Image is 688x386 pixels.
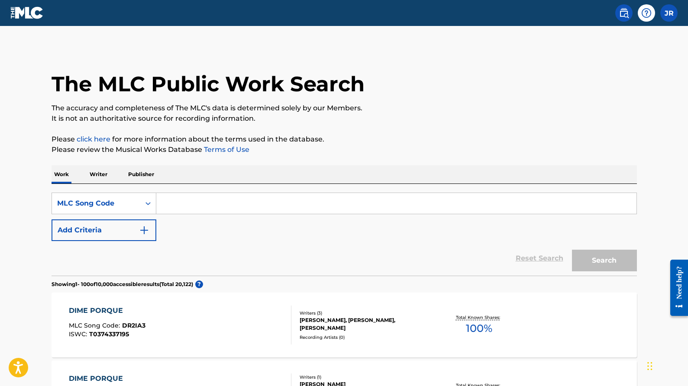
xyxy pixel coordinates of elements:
[69,330,89,338] span: ISWC :
[456,314,502,321] p: Total Known Shares:
[645,344,688,386] iframe: Chat Widget
[647,353,652,379] div: Drag
[638,4,655,22] div: Help
[52,293,637,357] a: DIME PORQUEMLC Song Code:DR2IA3ISWC:T0374337195Writers (3)[PERSON_NAME], [PERSON_NAME], [PERSON_N...
[69,306,145,316] div: DIME PORQUE
[52,280,193,288] p: Showing 1 - 100 of 10,000 accessible results (Total 20,122 )
[69,322,122,329] span: MLC Song Code :
[52,113,637,124] p: It is not an authoritative source for recording information.
[87,165,110,183] p: Writer
[139,225,149,235] img: 9d2ae6d4665cec9f34b9.svg
[300,374,430,380] div: Writers ( 1 )
[10,6,44,19] img: MLC Logo
[300,334,430,341] div: Recording Artists ( 0 )
[202,145,249,154] a: Terms of Use
[69,373,149,384] div: DIME PORQUE
[300,310,430,316] div: Writers ( 3 )
[466,321,492,336] span: 100 %
[52,71,365,97] h1: The MLC Public Work Search
[57,198,135,209] div: MLC Song Code
[619,8,629,18] img: search
[195,280,203,288] span: ?
[89,330,129,338] span: T0374337195
[52,145,637,155] p: Please review the Musical Works Database
[77,135,110,143] a: click here
[122,322,145,329] span: DR2IA3
[126,165,157,183] p: Publisher
[615,4,633,22] a: Public Search
[52,103,637,113] p: The accuracy and completeness of The MLC's data is determined solely by our Members.
[300,316,430,332] div: [PERSON_NAME], [PERSON_NAME], [PERSON_NAME]
[52,165,71,183] p: Work
[641,8,652,18] img: help
[660,4,678,22] div: User Menu
[52,193,637,276] form: Search Form
[52,219,156,241] button: Add Criteria
[52,134,637,145] p: Please for more information about the terms used in the database.
[664,253,688,322] iframe: Resource Center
